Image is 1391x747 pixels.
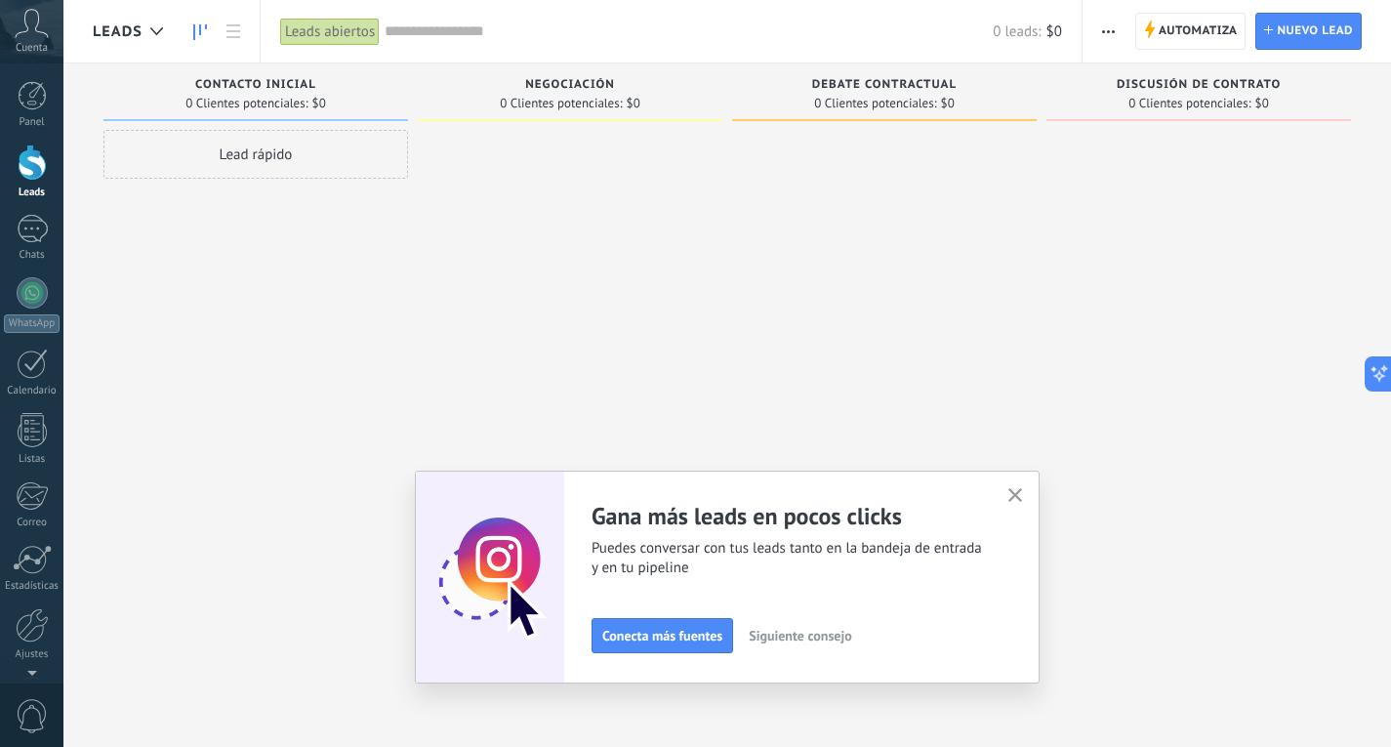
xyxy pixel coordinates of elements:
[740,621,860,650] button: Siguiente consejo
[592,539,984,578] span: Puedes conversar con tus leads tanto en la bandeja de entrada y en tu pipeline
[941,98,955,109] span: $0
[93,22,143,41] span: Leads
[103,130,408,179] div: Lead rápido
[428,78,713,95] div: Negociación
[1135,13,1247,50] a: Automatiza
[1046,22,1062,41] span: $0
[602,629,722,643] span: Conecta más fuentes
[812,78,957,92] span: Debate contractual
[184,13,217,51] a: Leads
[185,98,307,109] span: 0 Clientes potenciales:
[749,629,851,643] span: Siguiente consejo
[4,116,61,129] div: Panel
[4,249,61,262] div: Chats
[592,618,733,653] button: Conecta más fuentes
[16,42,48,55] span: Cuenta
[1056,78,1341,95] div: Discusión de contrato
[993,22,1041,41] span: 0 leads:
[4,314,60,333] div: WhatsApp
[4,453,61,466] div: Listas
[1128,98,1250,109] span: 0 Clientes potenciales:
[1255,13,1362,50] a: Nuevo lead
[525,78,615,92] span: Negociación
[4,580,61,593] div: Estadísticas
[1277,14,1353,49] span: Nuevo lead
[4,517,61,529] div: Correo
[742,78,1027,95] div: Debate contractual
[4,385,61,397] div: Calendario
[1159,14,1238,49] span: Automatiza
[1117,78,1281,92] span: Discusión de contrato
[113,78,398,95] div: Contacto inicial
[592,501,984,531] h2: Gana más leads en pocos clicks
[500,98,622,109] span: 0 Clientes potenciales:
[217,13,250,51] a: Lista
[4,648,61,661] div: Ajustes
[280,18,380,46] div: Leads abiertos
[627,98,640,109] span: $0
[1255,98,1269,109] span: $0
[1094,13,1123,50] button: Más
[814,98,936,109] span: 0 Clientes potenciales:
[312,98,326,109] span: $0
[4,187,61,199] div: Leads
[195,78,316,92] span: Contacto inicial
